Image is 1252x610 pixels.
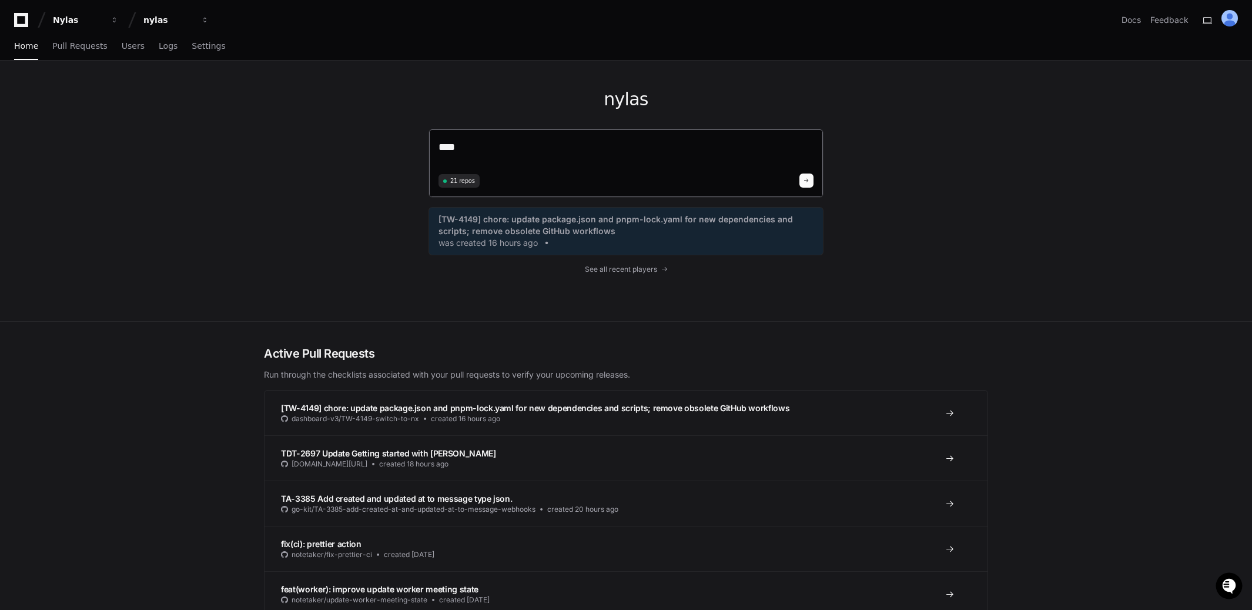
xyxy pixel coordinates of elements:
[52,42,107,49] span: Pull Requests
[14,33,38,60] a: Home
[122,33,145,60] a: Users
[438,214,814,237] span: [TW-4149] chore: update package.json and pnpm-lock.yaml for new dependencies and scripts; remove ...
[281,403,789,413] span: [TW-4149] chore: update package.json and pnpm-lock.yaml for new dependencies and scripts; remove ...
[192,33,225,60] a: Settings
[40,88,193,99] div: Start new chat
[200,91,214,105] button: Start new chat
[117,124,142,132] span: Pylon
[439,595,490,605] span: created [DATE]
[585,265,657,274] span: See all recent players
[438,237,538,249] span: was created 16 hours ago
[143,14,194,26] div: nylas
[429,265,823,274] a: See all recent players
[159,42,178,49] span: Logs
[53,14,103,26] div: Nylas
[52,33,107,60] a: Pull Requests
[122,42,145,49] span: Users
[12,88,33,109] img: 1736555170064-99ba0984-63c1-480f-8ee9-699278ef63ed
[292,595,427,605] span: notetaker/update-worker-meeting-state
[159,33,178,60] a: Logs
[384,550,434,559] span: created [DATE]
[429,89,823,110] h1: nylas
[1150,14,1189,26] button: Feedback
[1221,10,1238,26] img: ALV-UjUTLTKDo2-V5vjG4wR1buipwogKm1wWuvNrTAMaancOL2w8d8XiYMyzUPCyapUwVg1DhQ_h_MBM3ufQigANgFbfgRVfo...
[264,369,988,381] p: Run through the checklists associated with your pull requests to verify your upcoming releases.
[450,176,475,185] span: 21 repos
[547,505,618,514] span: created 20 hours ago
[265,391,987,435] a: [TW-4149] chore: update package.json and pnpm-lock.yaml for new dependencies and scripts; remove ...
[12,12,35,35] img: PlayerZero
[12,47,214,66] div: Welcome
[40,99,149,109] div: We're available if you need us!
[14,42,38,49] span: Home
[265,481,987,526] a: TA-3385 Add created and updated at to message type json.go-kit/TA-3385-add-created-at-and-updated...
[431,414,500,424] span: created 16 hours ago
[1214,571,1246,603] iframe: Open customer support
[292,505,535,514] span: go-kit/TA-3385-add-created-at-and-updated-at-to-message-webhooks
[83,123,142,132] a: Powered byPylon
[192,42,225,49] span: Settings
[281,584,478,594] span: feat(worker): improve update worker meeting state
[379,459,448,469] span: created 18 hours ago
[292,414,419,424] span: dashboard-v3/TW-4149-switch-to-nx
[292,459,367,469] span: [DOMAIN_NAME][URL]
[264,345,988,362] h2: Active Pull Requests
[139,9,214,31] button: nylas
[1122,14,1141,26] a: Docs
[292,550,372,559] span: notetaker/fix-prettier-ci
[265,435,987,481] a: TDT-2697 Update Getting started with [PERSON_NAME][DOMAIN_NAME][URL]created 18 hours ago
[281,494,512,504] span: TA-3385 Add created and updated at to message type json.
[438,214,814,249] a: [TW-4149] chore: update package.json and pnpm-lock.yaml for new dependencies and scripts; remove ...
[281,448,496,458] span: TDT-2697 Update Getting started with [PERSON_NAME]
[48,9,123,31] button: Nylas
[265,526,987,571] a: fix(ci): prettier actionnotetaker/fix-prettier-cicreated [DATE]
[281,539,361,549] span: fix(ci): prettier action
